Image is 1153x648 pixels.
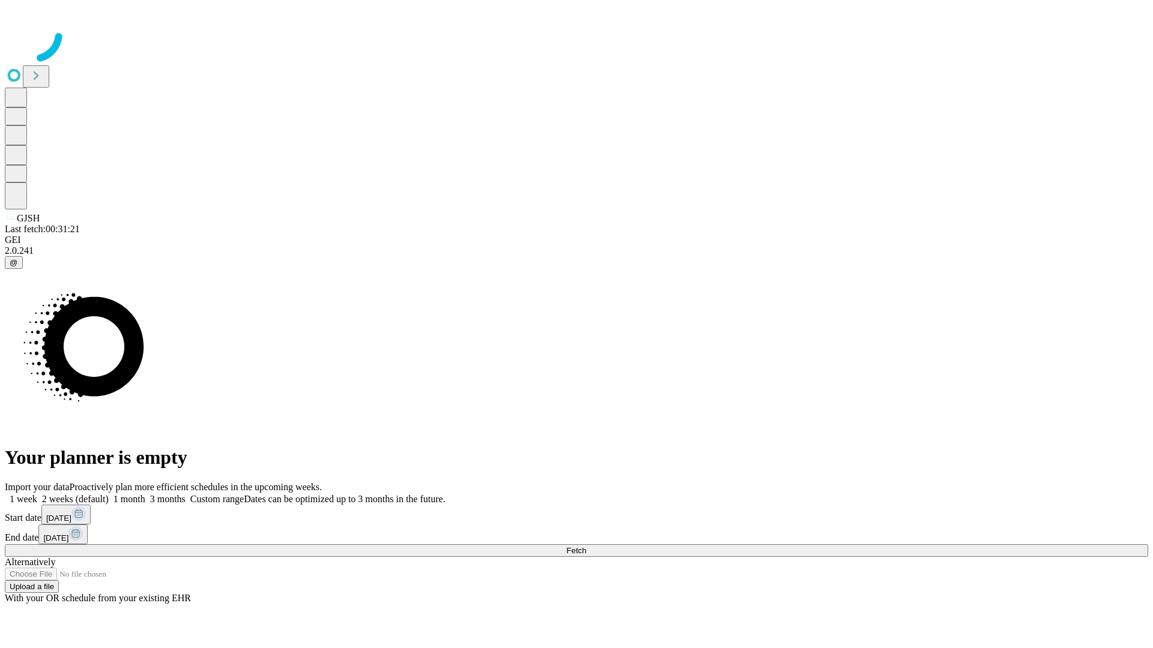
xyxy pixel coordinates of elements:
[113,494,145,504] span: 1 month
[5,256,23,269] button: @
[5,245,1148,256] div: 2.0.241
[190,494,244,504] span: Custom range
[5,524,1148,544] div: End date
[70,482,322,492] span: Proactively plan more efficient schedules in the upcoming weeks.
[10,494,37,504] span: 1 week
[5,446,1148,469] h1: Your planner is empty
[5,593,191,603] span: With your OR schedule from your existing EHR
[5,557,55,567] span: Alternatively
[5,224,80,234] span: Last fetch: 00:31:21
[5,544,1148,557] button: Fetch
[244,494,445,504] span: Dates can be optimized up to 3 months in the future.
[5,235,1148,245] div: GEI
[38,524,88,544] button: [DATE]
[150,494,186,504] span: 3 months
[566,546,586,555] span: Fetch
[5,505,1148,524] div: Start date
[10,258,18,267] span: @
[42,494,109,504] span: 2 weeks (default)
[46,514,71,523] span: [DATE]
[5,482,70,492] span: Import your data
[41,505,91,524] button: [DATE]
[17,213,40,223] span: GJSH
[5,580,59,593] button: Upload a file
[43,533,68,542] span: [DATE]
